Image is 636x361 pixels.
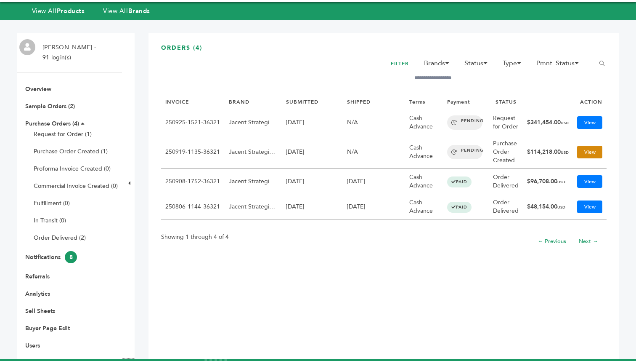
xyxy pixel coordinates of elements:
[343,194,405,219] td: [DATE]
[420,58,458,72] li: Brands
[229,99,249,105] a: BRAND
[577,201,602,213] a: View
[577,116,602,129] a: View
[25,307,55,315] a: Sell Sheets
[405,110,443,135] td: Cash Advance
[343,110,405,135] td: N/A
[447,145,482,159] span: PENDING
[561,150,569,155] span: USD
[489,169,523,194] td: Order Delivered
[391,58,411,70] h2: FILTER:
[538,238,566,245] a: ← Previous
[25,102,75,110] a: Sample Orders (2)
[282,194,343,219] td: [DATE]
[489,194,523,219] td: Order Delivered
[25,85,51,93] a: Overview
[25,253,77,261] a: Notifications8
[489,110,523,135] td: Request for Order
[128,7,150,15] strong: Brands
[165,148,220,156] a: 250919-1135-36321
[347,99,371,105] a: SHIPPED
[447,202,472,213] span: PAID
[103,7,150,15] a: View AllBrands
[34,147,108,155] a: Purchase Order Created (1)
[34,199,70,207] a: Fulfillment (0)
[532,58,588,72] li: Pmnt. Status
[286,99,318,105] a: SUBMITTED
[165,99,189,105] a: INVOICE
[343,135,405,169] td: N/A
[557,205,565,210] span: USD
[65,251,77,263] span: 8
[577,146,602,158] a: View
[34,234,86,242] a: Order Delivered (2)
[34,130,92,138] a: Request for Order (1)
[447,99,470,105] a: Payment
[405,169,443,194] td: Cash Advance
[165,203,220,211] a: 250806-1144-36321
[282,169,343,194] td: [DATE]
[57,7,85,15] strong: Products
[414,72,479,84] input: Filter by keywords
[498,58,530,72] li: Type
[25,290,50,298] a: Analytics
[489,94,523,110] th: STATUS
[405,135,443,169] td: Cash Advance
[523,194,573,219] td: $48,154.00
[165,118,220,126] a: 250925-1521-36321
[557,179,565,185] span: USD
[25,324,70,332] a: Buyer Page Edit
[460,58,497,72] li: Status
[561,120,569,126] span: USD
[161,44,607,59] h3: ORDERS (4)
[225,194,282,219] td: Jacent Strategic Manufacturing, LLC
[579,238,598,245] a: Next →
[38,43,98,63] li: [PERSON_NAME] - 91 login(s)
[225,135,282,169] td: Jacent Strategic Manufacturing, LLC
[447,176,472,187] span: PAID
[19,39,35,55] img: profile.png
[25,120,79,128] a: Purchase Orders (4)
[32,7,85,15] a: View AllProducts
[282,135,343,169] td: [DATE]
[409,99,425,105] a: Terms
[523,110,573,135] td: $341,454.00
[34,217,66,225] a: In-Transit (0)
[225,169,282,194] td: Jacent Strategic Manufacturing, LLC
[447,115,482,130] span: PENDING
[25,273,50,281] a: Referrals
[523,135,573,169] td: $114,218.00
[25,342,40,350] a: Users
[225,110,282,135] td: Jacent Strategic Manufacturing, LLC
[34,182,118,190] a: Commercial Invoice Created (0)
[489,135,523,169] td: Purchase Order Created
[577,175,602,188] a: View
[282,110,343,135] td: [DATE]
[165,177,220,185] a: 250908-1752-36321
[573,94,607,110] th: ACTION
[523,169,573,194] td: $96,708.00
[34,165,111,173] a: Proforma Invoice Created (0)
[405,194,443,219] td: Cash Advance
[343,169,405,194] td: [DATE]
[161,232,229,242] p: Showing 1 through 4 of 4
